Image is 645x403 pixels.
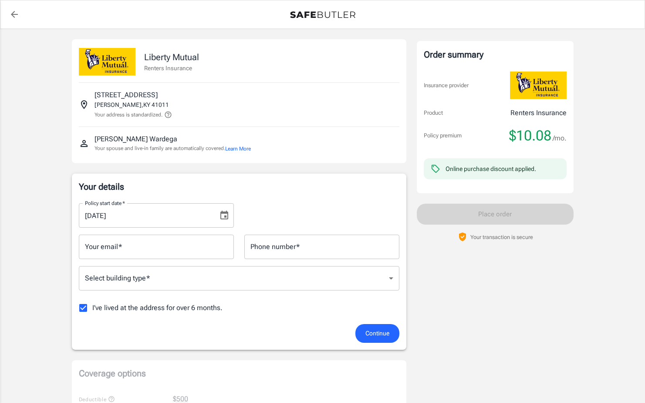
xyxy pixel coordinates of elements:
p: [PERSON_NAME] , KY 41011 [95,100,169,109]
img: Liberty Mutual [510,72,567,99]
svg: Insured address [79,99,89,110]
button: Learn More [225,145,251,153]
button: Choose date, selected date is Sep 5, 2025 [216,207,233,224]
a: back to quotes [6,6,23,23]
p: Your details [79,181,399,193]
svg: Insured person [79,138,89,149]
p: Product [424,109,443,117]
span: I've lived at the address for over 6 months. [92,303,223,313]
input: Enter email [79,235,234,259]
p: Renters Insurance [144,64,199,72]
span: /mo. [553,132,567,144]
input: MM/DD/YYYY [79,203,212,228]
div: Online purchase discount applied. [446,164,536,173]
p: Your transaction is secure [470,233,533,241]
p: [STREET_ADDRESS] [95,90,158,100]
p: Renters Insurance [510,108,567,118]
input: Enter number [244,235,399,259]
span: $10.08 [509,127,551,144]
p: Liberty Mutual [144,51,199,64]
img: Back to quotes [290,11,355,18]
span: Continue [365,328,389,339]
p: Insurance provider [424,81,469,90]
div: Order summary [424,48,567,61]
label: Policy start date [85,199,125,207]
p: [PERSON_NAME] Wardega [95,134,177,144]
p: Your spouse and live-in family are automatically covered. [95,144,251,153]
p: Your address is standardized. [95,111,162,119]
img: Liberty Mutual [79,48,135,75]
p: Policy premium [424,131,462,140]
button: Continue [355,324,399,343]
